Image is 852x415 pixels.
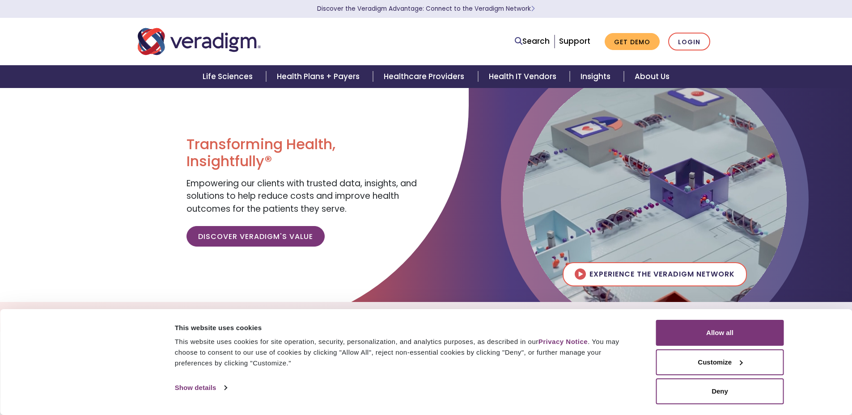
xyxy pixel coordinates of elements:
a: Life Sciences [192,65,266,88]
a: Health Plans + Payers [266,65,373,88]
button: Customize [656,349,784,375]
a: Search [515,35,550,47]
img: Veradigm logo [138,27,261,56]
h1: Transforming Health, Insightfully® [187,136,419,170]
span: Learn More [531,4,535,13]
a: About Us [624,65,680,88]
a: Login [668,33,710,51]
a: Discover the Veradigm Advantage: Connect to the Veradigm NetworkLearn More [317,4,535,13]
a: Healthcare Providers [373,65,478,88]
a: The Veradigm Network [360,306,479,328]
div: This website uses cookies [175,323,636,333]
button: Deny [656,378,784,404]
a: Insights [570,65,624,88]
a: Careers [537,306,592,328]
button: Allow all [656,320,784,346]
a: Explore Solutions [261,306,360,328]
a: Privacy Notice [538,338,588,345]
a: Insights [479,306,537,328]
div: This website uses cookies for site operation, security, personalization, and analytics purposes, ... [175,336,636,369]
a: Health IT Vendors [478,65,570,88]
a: Show details [175,381,227,394]
span: Empowering our clients with trusted data, insights, and solutions to help reduce costs and improv... [187,177,417,215]
a: Support [559,36,590,46]
a: Discover Veradigm's Value [187,226,325,247]
a: Get Demo [605,33,660,50]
